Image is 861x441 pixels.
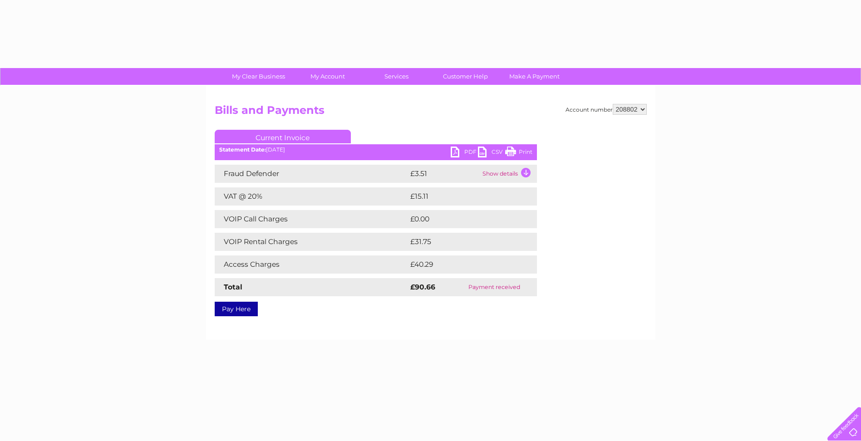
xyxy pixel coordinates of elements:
[408,255,519,274] td: £40.29
[408,233,517,251] td: £31.75
[215,302,258,316] a: Pay Here
[410,283,435,291] strong: £90.66
[215,165,408,183] td: Fraud Defender
[428,68,503,85] a: Customer Help
[566,104,647,115] div: Account number
[215,187,408,206] td: VAT @ 20%
[215,210,408,228] td: VOIP Call Charges
[215,233,408,251] td: VOIP Rental Charges
[215,255,408,274] td: Access Charges
[221,68,296,85] a: My Clear Business
[408,187,516,206] td: £15.11
[478,147,505,160] a: CSV
[290,68,365,85] a: My Account
[219,146,266,153] b: Statement Date:
[480,165,537,183] td: Show details
[215,147,537,153] div: [DATE]
[215,130,351,143] a: Current Invoice
[451,147,478,160] a: PDF
[497,68,572,85] a: Make A Payment
[452,278,536,296] td: Payment received
[215,104,647,121] h2: Bills and Payments
[408,165,480,183] td: £3.51
[224,283,242,291] strong: Total
[408,210,516,228] td: £0.00
[359,68,434,85] a: Services
[505,147,532,160] a: Print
